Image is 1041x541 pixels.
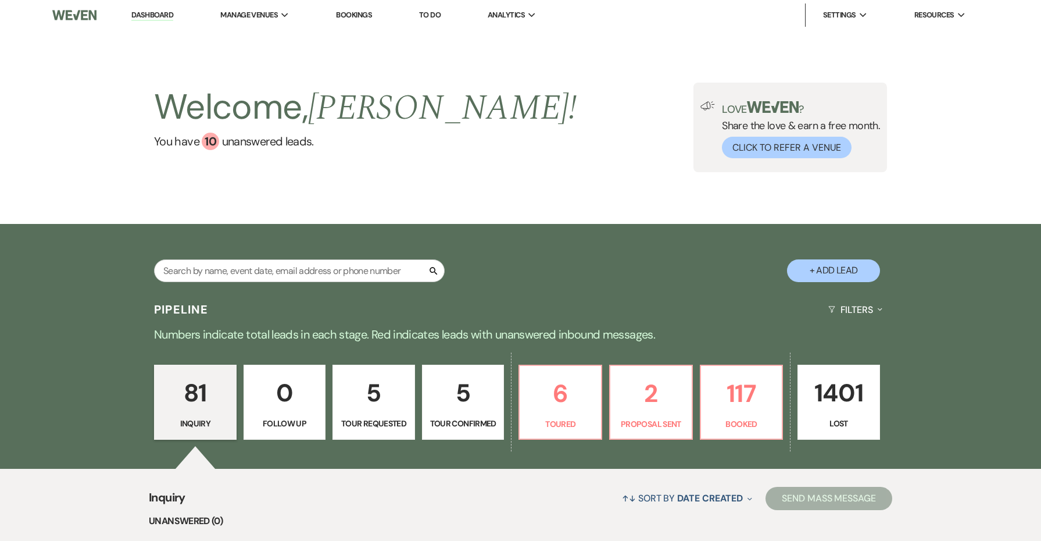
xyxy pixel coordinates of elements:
[518,365,602,440] a: 6Toured
[308,81,577,135] span: [PERSON_NAME] !
[527,418,594,430] p: Toured
[609,365,693,440] a: 2Proposal Sent
[422,365,505,440] a: 5Tour Confirmed
[149,489,185,514] span: Inquiry
[715,101,880,158] div: Share the love & earn a free month.
[340,417,407,430] p: Tour Requested
[162,373,229,412] p: 81
[52,3,96,27] img: Weven Logo
[700,101,715,111] img: loud-speaker-illustration.svg
[131,10,173,21] a: Dashboard
[722,137,852,158] button: Click to Refer a Venue
[244,365,326,440] a: 0Follow Up
[797,365,880,440] a: 1401Lost
[154,301,209,318] h3: Pipeline
[765,487,892,510] button: Send Mass Message
[617,483,757,514] button: Sort By Date Created
[332,365,415,440] a: 5Tour Requested
[823,9,856,21] span: Settings
[336,10,372,20] a: Bookings
[488,9,525,21] span: Analytics
[747,101,799,113] img: weven-logo-green.svg
[805,417,872,430] p: Lost
[202,133,219,150] div: 10
[430,373,497,412] p: 5
[622,492,636,504] span: ↑↓
[154,365,237,440] a: 81Inquiry
[787,259,880,282] button: + Add Lead
[220,9,278,21] span: Manage Venues
[102,325,939,344] p: Numbers indicate total leads in each stage. Red indicates leads with unanswered inbound messages.
[154,133,577,150] a: You have 10 unanswered leads.
[805,373,872,412] p: 1401
[527,374,594,413] p: 6
[722,101,880,115] p: Love ?
[419,10,441,20] a: To Do
[914,9,954,21] span: Resources
[154,83,577,133] h2: Welcome,
[162,417,229,430] p: Inquiry
[154,259,445,282] input: Search by name, event date, email address or phone number
[340,373,407,412] p: 5
[430,417,497,430] p: Tour Confirmed
[617,374,685,413] p: 2
[677,492,743,504] span: Date Created
[251,417,319,430] p: Follow Up
[824,294,887,325] button: Filters
[708,374,775,413] p: 117
[700,365,784,440] a: 117Booked
[708,418,775,430] p: Booked
[251,373,319,412] p: 0
[149,514,892,529] li: Unanswered (0)
[617,418,685,430] p: Proposal Sent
